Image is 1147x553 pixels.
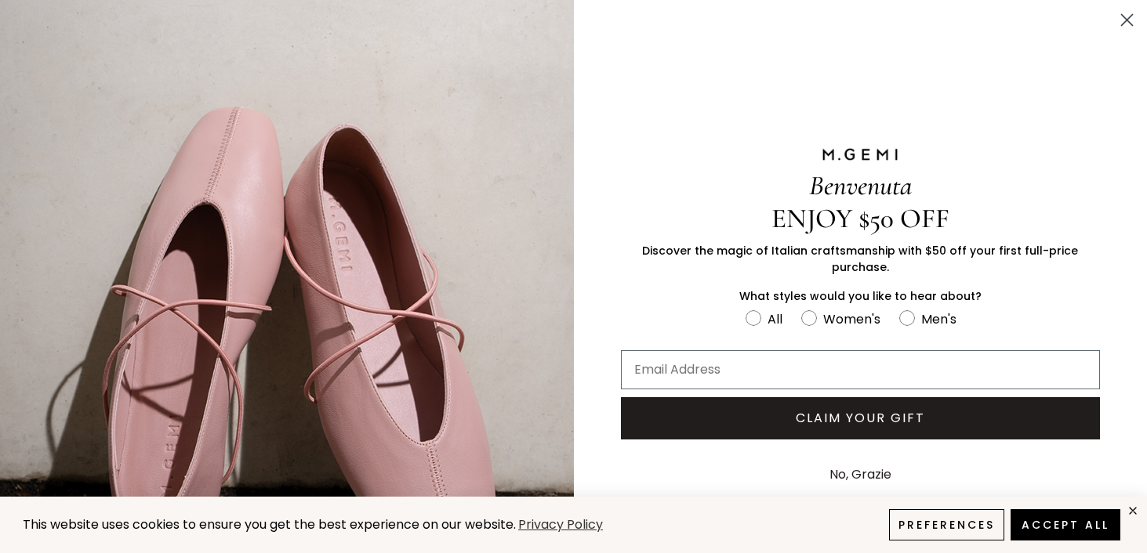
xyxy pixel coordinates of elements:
span: ENJOY $50 OFF [771,202,949,235]
span: This website uses cookies to ensure you get the best experience on our website. [23,515,516,533]
div: All [768,309,782,329]
a: Privacy Policy (opens in a new tab) [516,515,605,535]
span: Benvenuta [809,169,912,202]
div: close [1127,504,1139,517]
span: Discover the magic of Italian craftsmanship with $50 off your first full-price purchase. [642,243,1078,275]
button: Preferences [889,509,1004,540]
span: What styles would you like to hear about? [739,288,982,304]
input: Email Address [621,350,1101,389]
button: Close dialog [1113,6,1141,34]
img: M.GEMI [821,147,899,161]
div: Women's [823,309,880,329]
button: No, Grazie [822,455,899,494]
div: Men's [921,309,956,329]
button: CLAIM YOUR GIFT [621,397,1101,439]
button: Accept All [1011,509,1120,540]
